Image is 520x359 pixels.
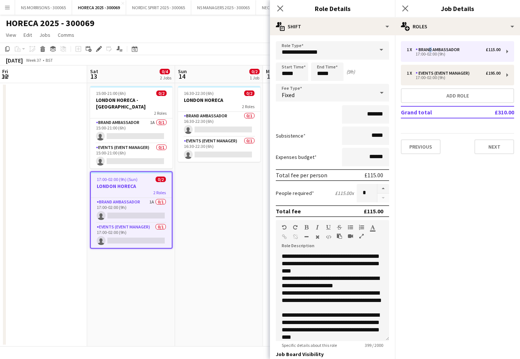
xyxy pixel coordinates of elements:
div: £115.00 [364,207,383,215]
a: Comms [55,30,77,40]
button: Bold [304,224,309,230]
button: Horizontal Line [304,234,309,240]
div: 1 x [407,47,416,52]
span: 17:00-02:00 (9h) (Sun) [97,177,138,182]
a: Jobs [36,30,53,40]
span: 2 Roles [153,190,166,195]
span: Week 37 [24,57,43,63]
div: 1 Job [250,75,259,81]
a: View [3,30,19,40]
span: 2 Roles [242,104,254,109]
button: Next [474,139,514,154]
td: £310.00 [470,106,514,118]
span: Jobs [39,32,50,38]
label: Subsistence [276,132,306,139]
button: Clear Formatting [315,234,320,240]
div: Roles [395,18,520,35]
span: 12 [1,72,8,81]
div: Events (Event Manager) [416,71,473,76]
span: View [6,32,16,38]
button: NEC 2025 - 300068 [256,0,302,15]
div: 2 Jobs [160,75,171,81]
button: Insert video [348,233,353,239]
button: Previous [401,139,441,154]
div: [DATE] [6,57,23,64]
div: £115.00 x [335,190,354,196]
span: 399 / 2000 [359,342,389,348]
button: Paste as plain text [337,233,342,239]
span: 13 [89,72,98,81]
span: 16:30-22:30 (6h) [184,90,214,96]
div: 17:00-02:00 (9h) [407,76,501,79]
span: Fixed [282,91,295,99]
app-card-role: Brand Ambassador0/116:30-22:30 (6h) [178,112,260,137]
button: Italic [315,224,320,230]
span: Mon [266,68,275,75]
h3: LONDON HORECA [91,183,172,189]
button: HORECA 2025 - 300069 [72,0,126,15]
span: Edit [24,32,32,38]
span: 0/2 [249,69,260,74]
span: Sat [90,68,98,75]
div: 17:00-02:00 (9h) [407,52,501,56]
div: 1 x [407,71,416,76]
h3: Job Board Visibility [276,351,389,358]
span: Comms [58,32,74,38]
app-card-role: Events (Event Manager)0/116:30-22:30 (6h) [178,137,260,162]
app-card-role: Brand Ambassador1A0/115:00-21:00 (6h) [90,118,172,143]
div: Shift [270,18,395,35]
label: People required [276,190,314,196]
button: Add role [401,88,514,103]
span: Sun [178,68,187,75]
span: 0/2 [156,90,167,96]
app-card-role: Events (Event Manager)0/117:00-02:00 (9h) [91,223,172,248]
button: Strikethrough [337,224,342,230]
div: Brand Ambassador [416,47,463,52]
div: BST [46,57,53,63]
app-card-role: Events (Event Manager)0/115:00-21:00 (6h) [90,143,172,168]
div: Total fee [276,207,301,215]
span: Specific details about this role [276,342,343,348]
h3: LONDON HORECA [178,97,260,103]
span: 15:00-21:00 (6h) [96,90,126,96]
span: 0/2 [244,90,254,96]
button: Text Color [370,224,375,230]
span: Fri [2,68,8,75]
div: Total fee per person [276,171,327,179]
div: £115.00 [486,47,501,52]
td: Grand total [401,106,470,118]
h3: Role Details [270,4,395,13]
h3: Job Details [395,4,520,13]
div: £115.00 [364,171,383,179]
h3: LONDON HORECA - [GEOGRAPHIC_DATA] [90,97,172,110]
span: 14 [177,72,187,81]
button: NORDIC SPIRIT 2025 - 300065 [126,0,191,15]
div: £195.00 [486,71,501,76]
button: Underline [326,224,331,230]
h1: HORECA 2025 - 300069 [6,18,95,29]
app-job-card: 15:00-21:00 (6h)0/2LONDON HORECA - [GEOGRAPHIC_DATA]2 RolesBrand Ambassador1A0/115:00-21:00 (6h) ... [90,86,172,168]
app-job-card: 16:30-22:30 (6h)0/2LONDON HORECA2 RolesBrand Ambassador0/116:30-22:30 (6h) Events (Event Manager)... [178,86,260,162]
app-job-card: 17:00-02:00 (9h) (Sun)0/2LONDON HORECA2 RolesBrand Ambassador1A0/117:00-02:00 (9h) Events (Event ... [90,171,172,249]
span: 15 [265,72,275,81]
span: 2 Roles [154,110,167,116]
button: NS MANAGERS 2025 - 300065 [191,0,256,15]
button: Redo [293,224,298,230]
button: NS MORRISONS - 300065 [15,0,72,15]
span: 0/4 [160,69,170,74]
button: Increase [377,184,389,193]
app-card-role: Brand Ambassador1A0/117:00-02:00 (9h) [91,198,172,223]
button: Unordered List [348,224,353,230]
button: HTML Code [326,234,331,240]
button: Undo [282,224,287,230]
label: Expenses budget [276,154,317,160]
button: Fullscreen [359,233,364,239]
div: (9h) [346,68,355,75]
span: 0/2 [156,177,166,182]
button: Ordered List [359,224,364,230]
a: Edit [21,30,35,40]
